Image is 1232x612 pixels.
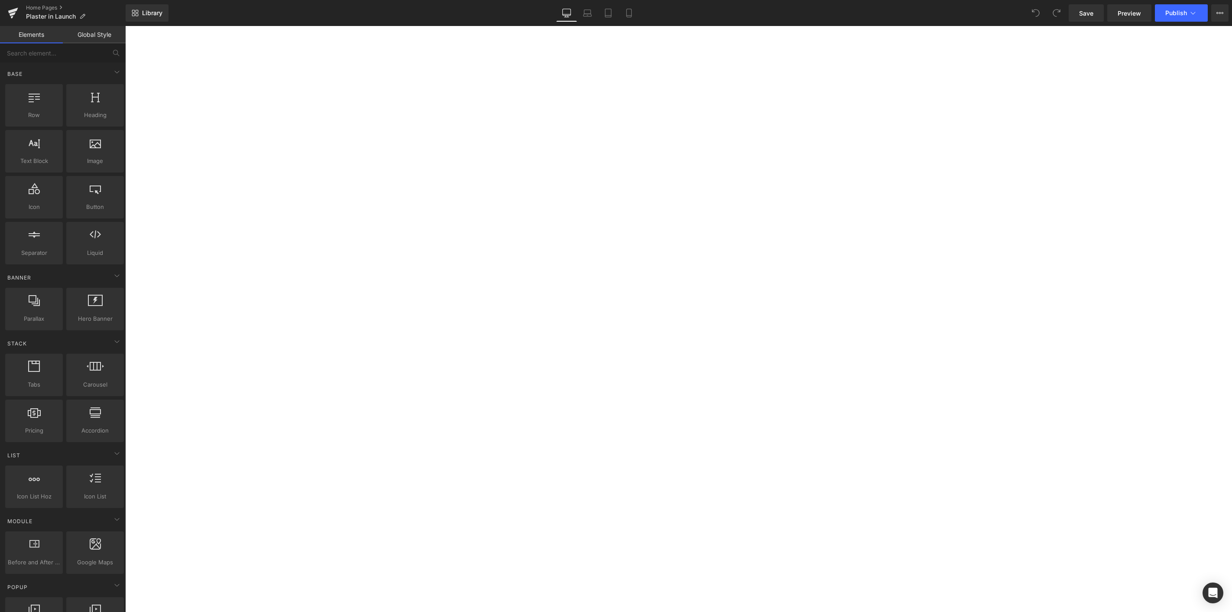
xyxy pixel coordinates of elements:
[8,202,60,212] span: Icon
[69,492,121,501] span: Icon List
[8,426,60,435] span: Pricing
[8,492,60,501] span: Icon List Hoz
[69,558,121,567] span: Google Maps
[598,4,619,22] a: Tablet
[556,4,577,22] a: Desktop
[1048,4,1065,22] button: Redo
[8,380,60,389] span: Tabs
[1079,9,1093,18] span: Save
[69,156,121,166] span: Image
[142,9,162,17] span: Library
[26,13,76,20] span: Plaster in Launch
[6,70,23,78] span: Base
[69,314,121,323] span: Hero Banner
[6,339,28,348] span: Stack
[1027,4,1044,22] button: Undo
[26,4,126,11] a: Home Pages
[6,517,33,525] span: Module
[1155,4,1208,22] button: Publish
[8,314,60,323] span: Parallax
[577,4,598,22] a: Laptop
[1211,4,1229,22] button: More
[8,111,60,120] span: Row
[1165,10,1187,16] span: Publish
[8,248,60,257] span: Separator
[6,273,32,282] span: Banner
[8,156,60,166] span: Text Block
[63,26,126,43] a: Global Style
[619,4,639,22] a: Mobile
[69,111,121,120] span: Heading
[69,248,121,257] span: Liquid
[1118,9,1141,18] span: Preview
[6,583,29,591] span: Popup
[8,558,60,567] span: Before and After Images
[1107,4,1151,22] a: Preview
[69,426,121,435] span: Accordion
[69,380,121,389] span: Carousel
[1203,583,1223,603] div: Open Intercom Messenger
[6,451,21,459] span: List
[69,202,121,212] span: Button
[126,4,169,22] a: New Library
